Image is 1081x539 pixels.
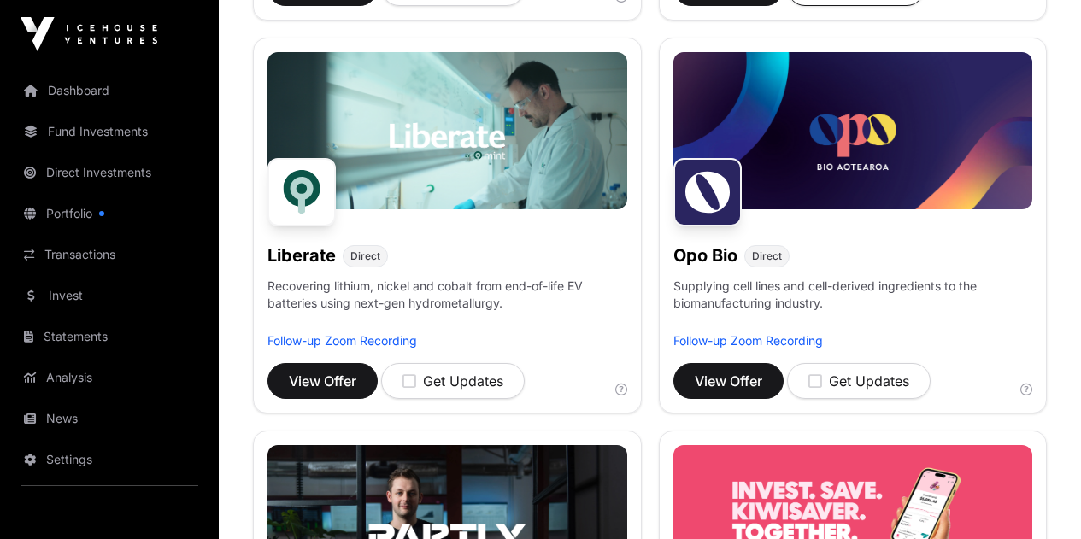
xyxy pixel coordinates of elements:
[289,371,356,391] span: View Offer
[14,318,205,355] a: Statements
[14,72,205,109] a: Dashboard
[787,363,931,399] button: Get Updates
[14,359,205,396] a: Analysis
[267,363,378,399] button: View Offer
[14,441,205,478] a: Settings
[673,52,1033,209] img: Opo-Bio-Banner.jpg
[267,278,627,332] p: Recovering lithium, nickel and cobalt from end-of-life EV batteries using next-gen hydrometallurgy.
[695,371,762,391] span: View Offer
[14,236,205,273] a: Transactions
[381,363,525,399] button: Get Updates
[14,400,205,437] a: News
[350,249,380,263] span: Direct
[21,17,157,51] img: Icehouse Ventures Logo
[267,52,627,209] img: Liberate-Banner.jpg
[14,195,205,232] a: Portfolio
[673,278,1033,312] p: Supplying cell lines and cell-derived ingredients to the biomanufacturing industry.
[14,277,205,314] a: Invest
[673,363,784,399] button: View Offer
[673,158,742,226] img: Opo Bio
[267,243,336,267] h1: Liberate
[996,457,1081,539] iframe: Chat Widget
[673,243,737,267] h1: Opo Bio
[267,333,417,348] a: Follow-up Zoom Recording
[14,113,205,150] a: Fund Investments
[402,371,503,391] div: Get Updates
[996,457,1081,539] div: 聊天小组件
[14,154,205,191] a: Direct Investments
[267,158,336,226] img: Liberate
[808,371,909,391] div: Get Updates
[752,249,782,263] span: Direct
[673,333,823,348] a: Follow-up Zoom Recording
